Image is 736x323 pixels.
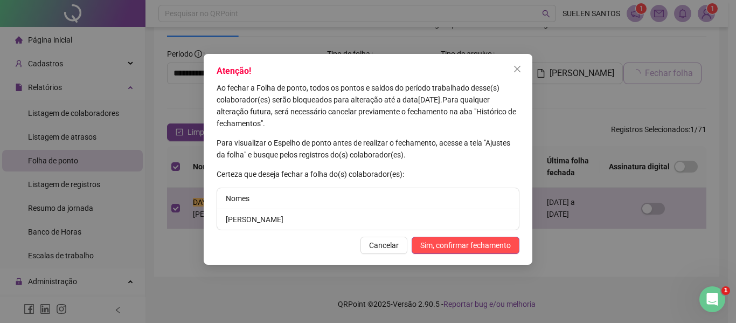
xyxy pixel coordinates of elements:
span: 1 [721,286,730,295]
span: Cancelar [369,239,399,251]
span: Ao fechar a Folha de ponto, todos os pontos e saldos do período trabalhado desse(s) colaborador(e... [217,84,499,104]
iframe: Intercom live chat [699,286,725,312]
span: Para qualquer alteração futura, será necessário cancelar previamente o fechamento na aba "Históri... [217,95,516,128]
span: close [513,65,522,73]
span: Sim, confirmar fechamento [420,239,511,251]
li: [PERSON_NAME] [217,209,519,230]
button: Cancelar [360,237,407,254]
p: [DATE] . [217,82,519,129]
button: Close [509,60,526,78]
button: Sim, confirmar fechamento [412,237,519,254]
span: Para visualizar o Espelho de ponto antes de realizar o fechamento, acesse a tela "Ajustes da folh... [217,139,510,159]
span: Atenção! [217,66,251,76]
span: Nomes [226,194,249,203]
span: Certeza que deseja fechar a folha do(s) colaborador(es): [217,170,404,178]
